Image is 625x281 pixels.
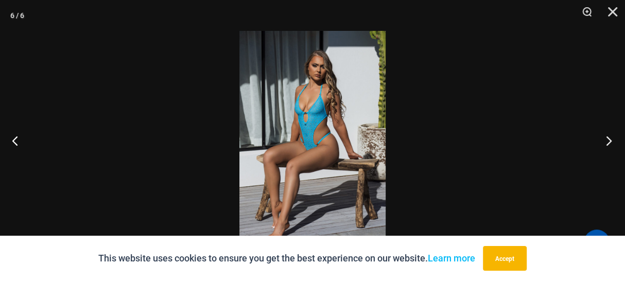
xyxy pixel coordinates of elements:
[98,251,475,266] p: This website uses cookies to ensure you get the best experience on our website.
[428,253,475,264] a: Learn more
[10,8,24,23] div: 6 / 6
[239,31,386,250] img: Bubble Mesh Highlight Blue 819 One Piece 06
[586,115,625,166] button: Next
[483,246,527,271] button: Accept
